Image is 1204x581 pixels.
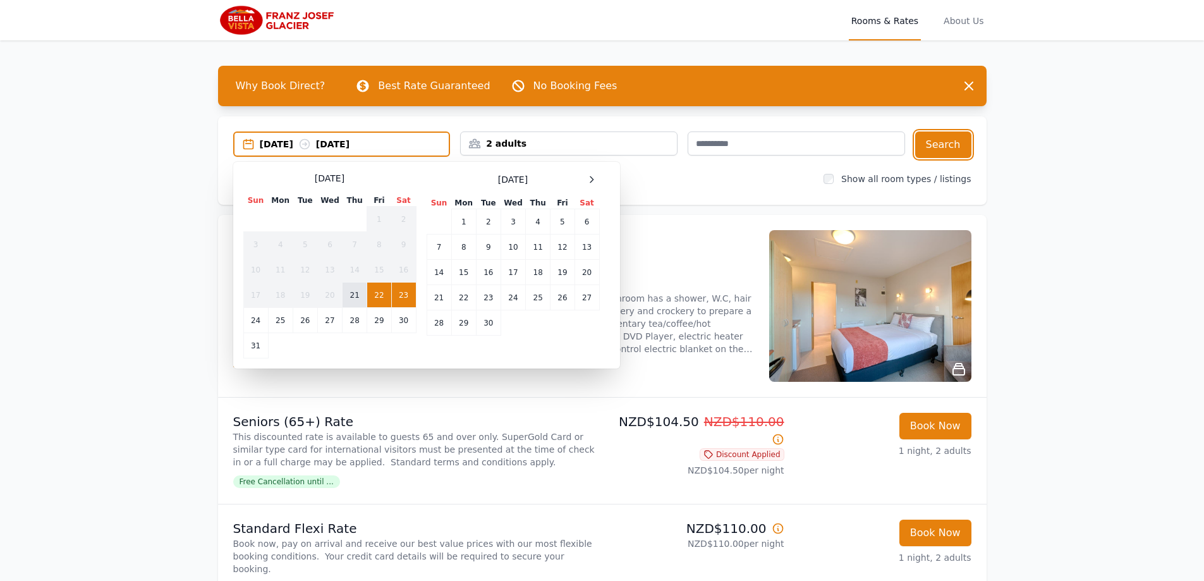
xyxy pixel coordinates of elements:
td: 23 [476,285,501,310]
td: 4 [526,209,550,235]
button: Book Now [899,520,971,546]
span: [DATE] [498,173,528,186]
td: 28 [427,310,451,336]
p: NZD$104.50 per night [607,464,784,477]
td: 19 [550,260,575,285]
td: 29 [451,310,476,336]
td: 8 [367,232,391,257]
td: 6 [317,232,342,257]
span: Why Book Direct? [226,73,336,99]
td: 18 [526,260,550,285]
span: Discount Applied [700,448,784,461]
td: 22 [367,283,391,308]
p: NZD$110.00 per night [607,537,784,550]
td: 12 [293,257,317,283]
td: 29 [367,308,391,333]
th: Fri [367,195,391,207]
td: 24 [501,285,525,310]
p: NZD$110.00 [607,520,784,537]
th: Thu [526,197,550,209]
td: 25 [268,308,293,333]
td: 20 [575,260,599,285]
p: This discounted rate is available to guests 65 and over only. SuperGold Card or similar type card... [233,431,597,468]
p: Book now, pay on arrival and receive our best value prices with our most flexible booking conditi... [233,537,597,575]
th: Tue [293,195,317,207]
span: Free Cancellation until ... [233,475,340,488]
td: 26 [550,285,575,310]
th: Mon [451,197,476,209]
img: Bella Vista Franz Josef Glacier [218,5,339,35]
th: Thu [343,195,367,207]
div: [DATE] [DATE] [260,138,449,150]
td: 21 [343,283,367,308]
td: 10 [243,257,268,283]
td: 1 [451,209,476,235]
td: 20 [317,283,342,308]
td: 30 [476,310,501,336]
p: Best Rate Guaranteed [378,78,490,94]
td: 23 [391,283,416,308]
p: 1 night, 2 adults [794,551,971,564]
td: 5 [550,209,575,235]
td: 26 [293,308,317,333]
button: Search [915,131,971,158]
td: 11 [526,235,550,260]
td: 15 [451,260,476,285]
td: 3 [501,209,525,235]
td: 19 [293,283,317,308]
th: Wed [501,197,525,209]
p: 1 night, 2 adults [794,444,971,457]
td: 14 [343,257,367,283]
td: 16 [391,257,416,283]
td: 18 [268,283,293,308]
span: NZD$110.00 [704,414,784,429]
button: Book Now [899,413,971,439]
th: Sun [243,195,268,207]
th: Sat [575,197,599,209]
th: Mon [268,195,293,207]
td: 21 [427,285,451,310]
div: 2 adults [461,137,677,150]
label: Show all room types / listings [841,174,971,184]
p: No Booking Fees [533,78,617,94]
td: 4 [268,232,293,257]
td: 14 [427,260,451,285]
th: Sat [391,195,416,207]
td: 2 [391,207,416,232]
td: 27 [317,308,342,333]
p: NZD$104.50 [607,413,784,448]
td: 7 [427,235,451,260]
td: 16 [476,260,501,285]
th: Wed [317,195,342,207]
td: 3 [243,232,268,257]
th: Sun [427,197,451,209]
td: 10 [501,235,525,260]
td: 11 [268,257,293,283]
td: 30 [391,308,416,333]
p: Seniors (65+) Rate [233,413,597,431]
td: 9 [391,232,416,257]
td: 13 [317,257,342,283]
td: 8 [451,235,476,260]
td: 25 [526,285,550,310]
td: 13 [575,235,599,260]
td: 17 [243,283,268,308]
td: 6 [575,209,599,235]
td: 31 [243,333,268,358]
th: Fri [550,197,575,209]
td: 1 [367,207,391,232]
td: 9 [476,235,501,260]
th: Tue [476,197,501,209]
td: 22 [451,285,476,310]
td: 27 [575,285,599,310]
td: 7 [343,232,367,257]
td: 15 [367,257,391,283]
td: 5 [293,232,317,257]
td: 17 [501,260,525,285]
td: 28 [343,308,367,333]
td: 12 [550,235,575,260]
td: 24 [243,308,268,333]
span: [DATE] [315,172,344,185]
p: Standard Flexi Rate [233,520,597,537]
td: 2 [476,209,501,235]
